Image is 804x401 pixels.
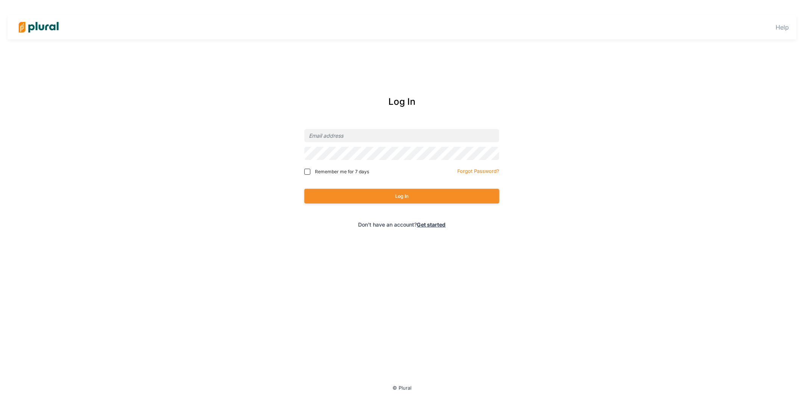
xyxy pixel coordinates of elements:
[12,14,65,40] img: Logo for Plural
[393,385,411,391] small: © Plural
[315,168,369,175] span: Remember me for 7 days
[457,168,499,174] small: Forgot Password?
[776,23,789,31] a: Help
[304,129,499,142] input: Email address
[272,221,532,228] div: Don't have an account?
[457,167,499,174] a: Forgot Password?
[272,95,532,109] div: Log In
[304,169,310,175] input: Remember me for 7 days
[417,221,446,228] a: Get started
[304,189,499,204] button: Log In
